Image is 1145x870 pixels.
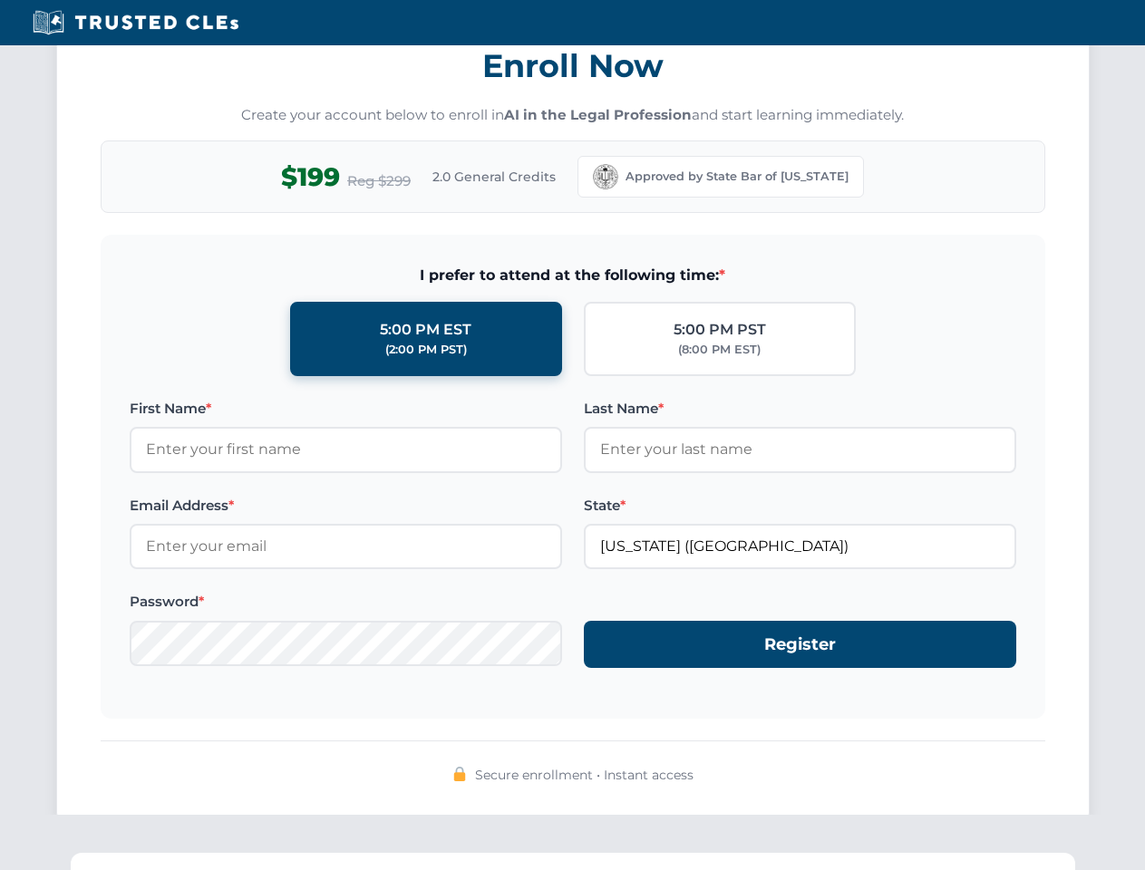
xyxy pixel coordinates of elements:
[130,495,562,517] label: Email Address
[584,495,1016,517] label: State
[504,106,692,123] strong: AI in the Legal Profession
[626,168,849,186] span: Approved by State Bar of [US_STATE]
[584,524,1016,569] input: California (CA)
[101,37,1045,94] h3: Enroll Now
[130,591,562,613] label: Password
[380,318,471,342] div: 5:00 PM EST
[27,9,244,36] img: Trusted CLEs
[130,427,562,472] input: Enter your first name
[452,767,467,781] img: 🔒
[385,341,467,359] div: (2:00 PM PST)
[593,164,618,189] img: California Bar
[674,318,766,342] div: 5:00 PM PST
[130,398,562,420] label: First Name
[475,765,694,785] span: Secure enrollment • Instant access
[584,427,1016,472] input: Enter your last name
[347,170,411,192] span: Reg $299
[101,105,1045,126] p: Create your account below to enroll in and start learning immediately.
[432,167,556,187] span: 2.0 General Credits
[281,157,340,198] span: $199
[584,398,1016,420] label: Last Name
[130,524,562,569] input: Enter your email
[130,264,1016,287] span: I prefer to attend at the following time:
[678,341,761,359] div: (8:00 PM EST)
[584,621,1016,669] button: Register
